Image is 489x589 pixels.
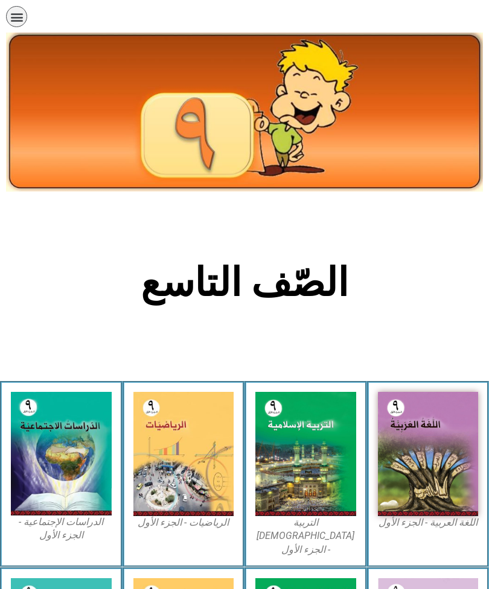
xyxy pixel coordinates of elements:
div: כפתור פתיחת תפריט [6,6,27,27]
figcaption: الرياضيات - الجزء الأول​ [133,516,234,529]
figcaption: اللغة العربية - الجزء الأول​ [378,516,479,529]
h2: الصّف التاسع [45,259,444,306]
figcaption: الدراسات الإجتماعية - الجزء الأول​ [11,515,112,543]
figcaption: التربية [DEMOGRAPHIC_DATA] - الجزء الأول [255,516,356,556]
